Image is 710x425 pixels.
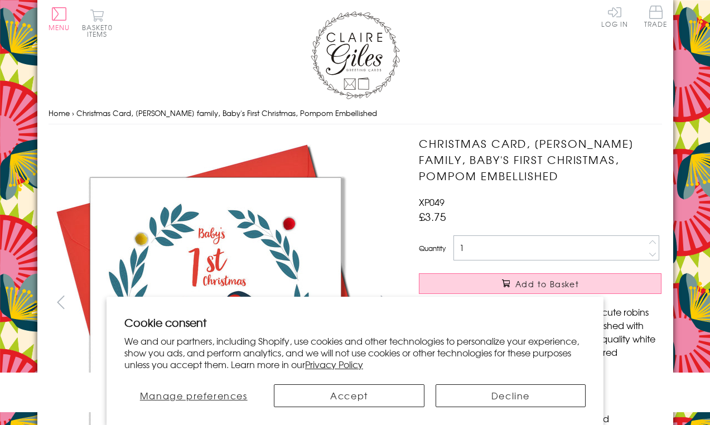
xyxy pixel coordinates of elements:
[305,358,363,371] a: Privacy Policy
[644,6,668,30] a: Trade
[76,108,377,118] span: Christmas Card, [PERSON_NAME] family, Baby's First Christmas, Pompom Embellished
[274,384,424,407] button: Accept
[419,209,446,224] span: £3.75
[644,6,668,27] span: Trade
[82,9,113,37] button: Basket0 items
[87,22,113,39] span: 0 items
[124,335,586,370] p: We and our partners, including Shopify, use cookies and other technologies to personalize your ex...
[371,289,397,315] button: next
[49,22,70,32] span: Menu
[419,273,661,294] button: Add to Basket
[49,102,662,125] nav: breadcrumbs
[419,136,661,183] h1: Christmas Card, [PERSON_NAME] family, Baby's First Christmas, Pompom Embellished
[49,289,74,315] button: prev
[419,243,446,253] label: Quantity
[124,315,586,330] h2: Cookie consent
[72,108,74,118] span: ›
[311,11,400,99] img: Claire Giles Greetings Cards
[515,278,579,289] span: Add to Basket
[419,195,445,209] span: XP049
[49,108,70,118] a: Home
[140,389,248,402] span: Manage preferences
[436,384,586,407] button: Decline
[49,7,70,31] button: Menu
[124,384,263,407] button: Manage preferences
[601,6,628,27] a: Log In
